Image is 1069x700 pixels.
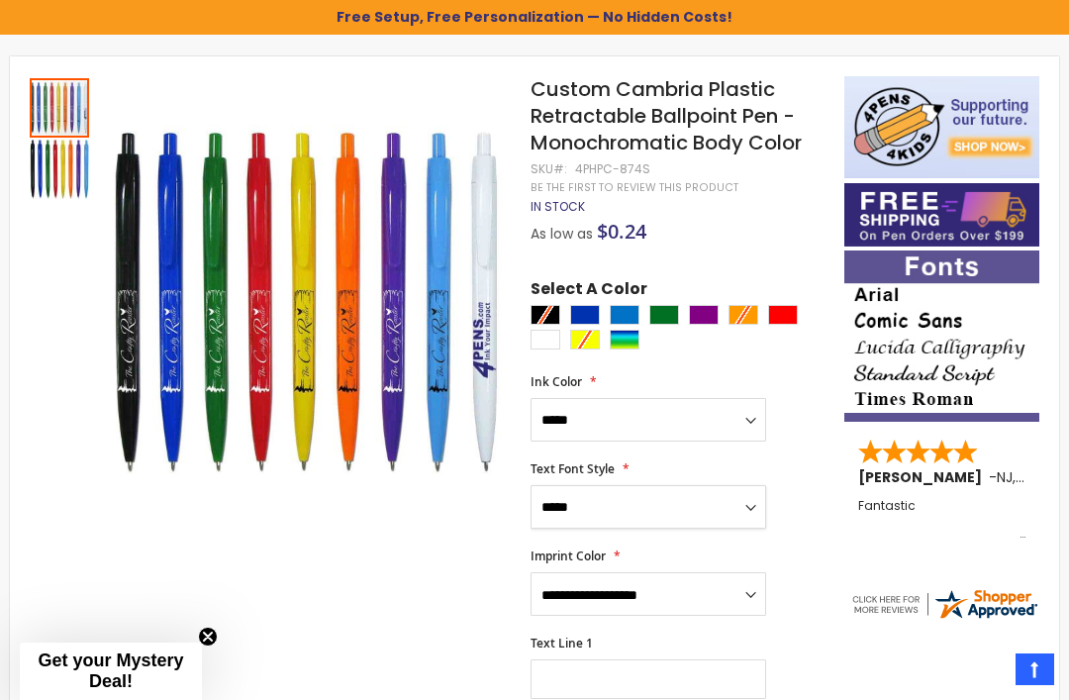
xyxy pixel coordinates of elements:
[849,586,1039,622] img: 4pens.com widget logo
[531,160,567,177] strong: SKU
[531,278,647,305] span: Select A Color
[38,650,183,691] span: Get your Mystery Deal!
[30,76,91,138] div: Custom Cambria Plastic Retractable Ballpoint Pen - Monochromatic Body Color
[531,199,585,215] div: Availability
[844,250,1039,422] img: font-personalization-examples
[198,627,218,647] button: Close teaser
[30,138,89,199] div: Custom Cambria Plastic Retractable Ballpoint Pen - Monochromatic Body Color
[610,305,639,325] div: Blue Light
[20,643,202,700] div: Get your Mystery Deal!Close teaser
[610,330,639,350] div: Assorted
[997,467,1013,487] span: NJ
[570,305,600,325] div: Blue
[575,161,650,177] div: 4PHPC-874S
[844,76,1039,179] img: 4pens 4 kids
[531,75,802,156] span: Custom Cambria Plastic Retractable Ballpoint Pen - Monochromatic Body Color
[531,373,582,390] span: Ink Color
[531,330,560,350] div: White
[906,647,1069,700] iframe: Google Customer Reviews
[858,467,989,487] span: [PERSON_NAME]
[849,609,1039,626] a: 4pens.com certificate URL
[111,104,507,500] img: Custom Cambria Plastic Retractable Ballpoint Pen - Monochromatic Body Color
[768,305,798,325] div: Red
[649,305,679,325] div: Green
[689,305,719,325] div: Purple
[531,460,615,477] span: Text Font Style
[531,180,738,195] a: Be the first to review this product
[531,635,593,651] span: Text Line 1
[531,224,593,244] span: As low as
[597,218,646,245] span: $0.24
[844,183,1039,247] img: Free shipping on orders over $199
[30,140,89,199] img: Custom Cambria Plastic Retractable Ballpoint Pen - Monochromatic Body Color
[858,499,1025,542] div: Fantastic
[531,198,585,215] span: In stock
[531,548,606,564] span: Imprint Color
